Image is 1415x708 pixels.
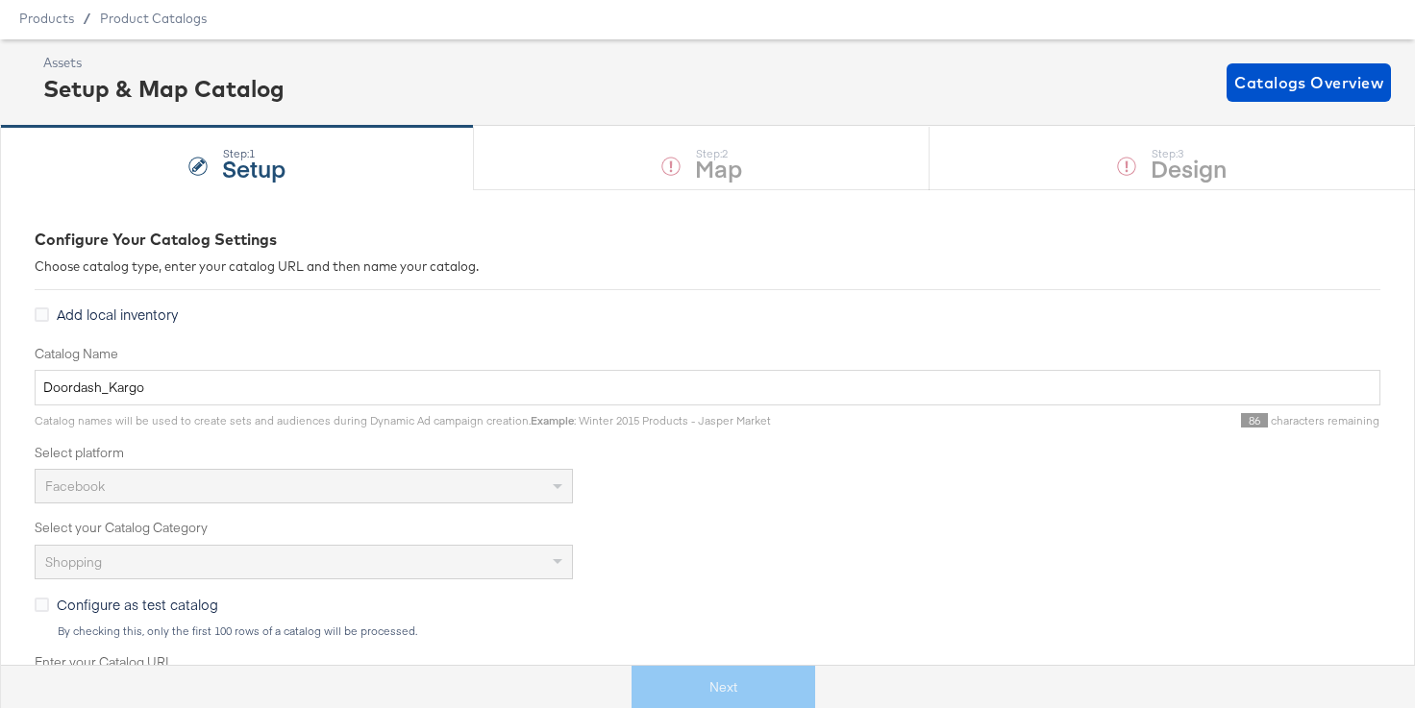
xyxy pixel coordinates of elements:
[1234,69,1383,96] span: Catalogs Overview
[57,595,218,614] span: Configure as test catalog
[35,345,1380,363] label: Catalog Name
[771,413,1380,428] div: characters remaining
[35,229,1380,251] div: Configure Your Catalog Settings
[35,519,1380,537] label: Select your Catalog Category
[74,11,100,26] span: /
[43,54,285,72] div: Assets
[100,11,207,26] a: Product Catalogs
[222,152,285,183] strong: Setup
[1227,63,1391,102] button: Catalogs Overview
[35,444,1380,462] label: Select platform
[1241,413,1268,427] span: 86
[222,147,285,160] div: Step: 1
[35,370,1380,405] input: Name your catalog e.g. My Dynamic Product Catalog
[35,257,1380,276] div: Choose catalog type, enter your catalog URL and then name your catalog.
[35,413,771,427] span: Catalog names will be used to create sets and audiences during Dynamic Ad campaign creation. : Wi...
[45,477,105,495] span: Facebook
[57,305,178,324] span: Add local inventory
[57,624,1380,638] div: By checking this, only the first 100 rows of a catalog will be processed.
[19,11,74,26] span: Products
[43,72,285,105] div: Setup & Map Catalog
[531,413,574,427] strong: Example
[45,553,102,571] span: Shopping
